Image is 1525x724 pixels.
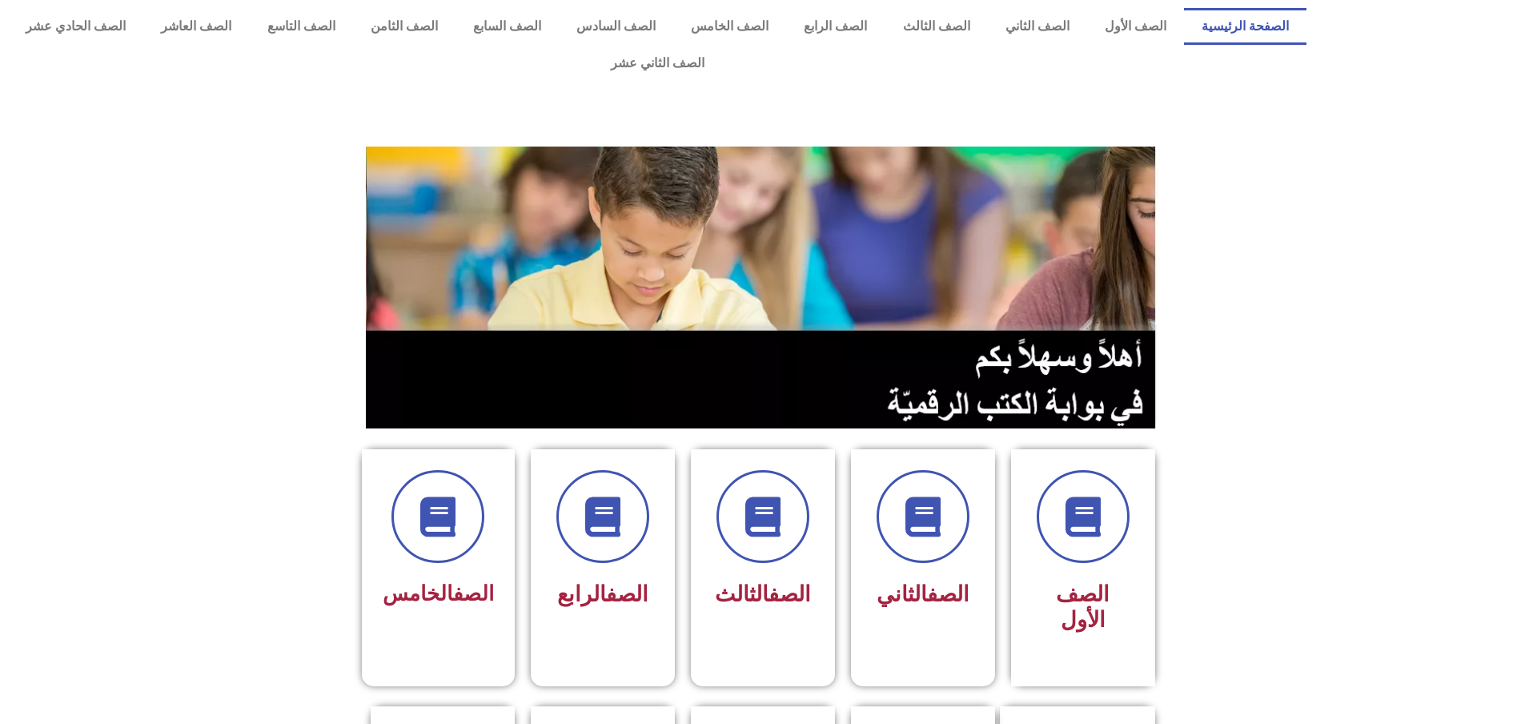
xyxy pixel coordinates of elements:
[353,8,455,45] a: الصف الثامن
[383,581,494,605] span: الخامس
[8,45,1306,82] a: الصف الثاني عشر
[559,8,673,45] a: الصف السادس
[249,8,352,45] a: الصف التاسع
[1087,8,1184,45] a: الصف الأول
[877,581,969,607] span: الثاني
[885,8,987,45] a: الصف الثالث
[453,581,494,605] a: الصف
[769,581,811,607] a: الصف
[557,581,648,607] span: الرابع
[606,581,648,607] a: الصف
[455,8,559,45] a: الصف السابع
[673,8,786,45] a: الصف الخامس
[1056,581,1110,633] span: الصف الأول
[786,8,885,45] a: الصف الرابع
[927,581,969,607] a: الصف
[143,8,249,45] a: الصف العاشر
[988,8,1087,45] a: الصف الثاني
[715,581,811,607] span: الثالث
[1184,8,1306,45] a: الصفحة الرئيسية
[8,8,143,45] a: الصف الحادي عشر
